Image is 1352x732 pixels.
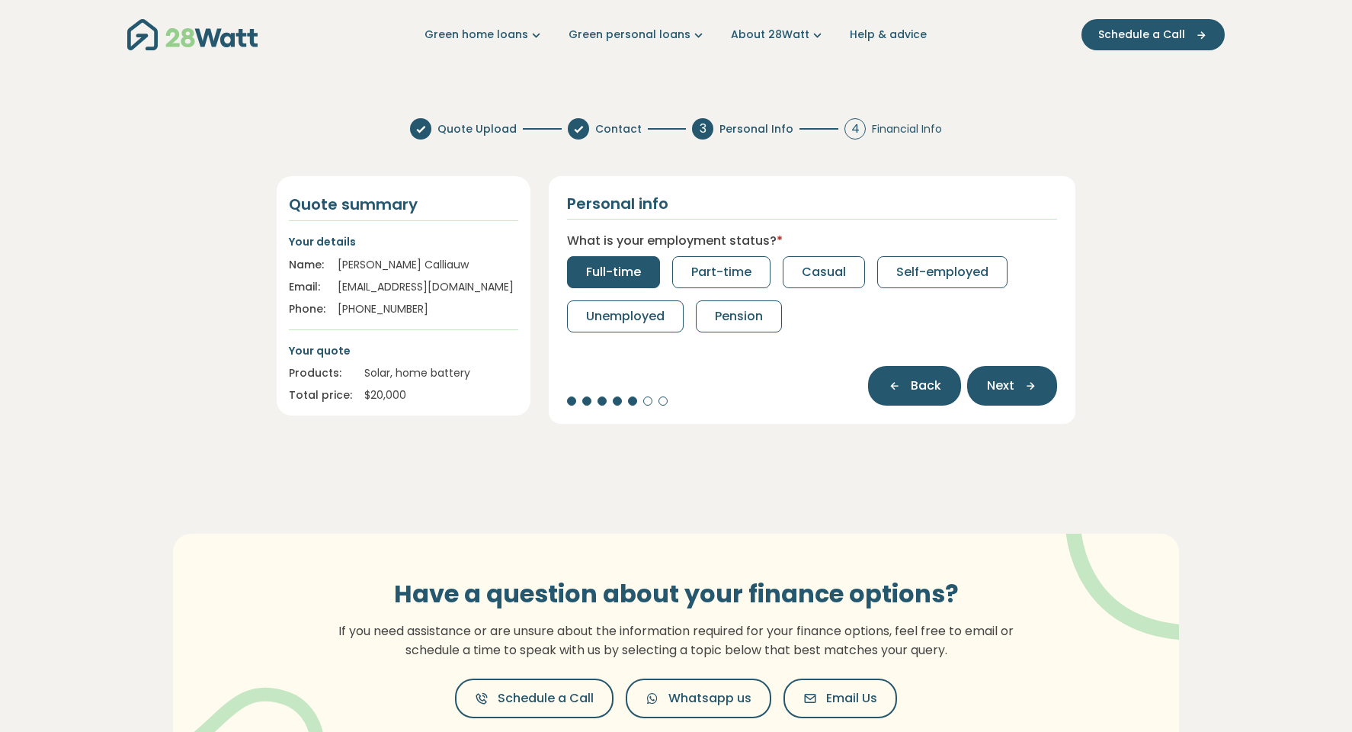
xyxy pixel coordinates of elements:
[338,301,518,317] div: [PHONE_NUMBER]
[329,621,1023,660] p: If you need assistance or are unsure about the information required for your finance options, fee...
[692,118,713,140] div: 3
[987,377,1014,395] span: Next
[289,257,325,273] div: Name:
[289,279,325,295] div: Email:
[844,118,866,140] div: 4
[338,279,518,295] div: [EMAIL_ADDRESS][DOMAIN_NAME]
[127,15,1225,54] nav: Main navigation
[877,256,1008,288] button: Self-employed
[289,233,518,250] p: Your details
[289,342,518,359] p: Your quote
[868,366,961,406] button: Back
[715,307,763,326] span: Pension
[802,263,846,281] span: Casual
[364,387,518,403] div: $ 20,000
[567,256,660,288] button: Full-time
[455,679,614,718] button: Schedule a Call
[691,263,751,281] span: Part-time
[1098,27,1185,43] span: Schedule a Call
[872,121,942,137] span: Financial Info
[719,121,793,137] span: Personal Info
[498,689,594,708] span: Schedule a Call
[696,300,782,332] button: Pension
[595,121,642,137] span: Contact
[567,232,783,250] label: What is your employment status?
[364,365,518,381] div: Solar, home battery
[783,679,897,718] button: Email Us
[626,679,771,718] button: Whatsapp us
[911,377,941,395] span: Back
[425,27,544,43] a: Green home loans
[127,19,258,50] img: 28Watt
[289,194,518,214] h4: Quote summary
[896,263,988,281] span: Self-employed
[586,263,641,281] span: Full-time
[289,365,352,381] div: Products:
[329,579,1023,608] h3: Have a question about your finance options?
[783,256,865,288] button: Casual
[569,27,706,43] a: Green personal loans
[668,689,751,708] span: Whatsapp us
[826,689,877,708] span: Email Us
[1026,492,1225,640] img: vector
[289,387,352,403] div: Total price:
[731,27,825,43] a: About 28Watt
[338,257,518,273] div: [PERSON_NAME] Calliauw
[850,27,927,43] a: Help & advice
[672,256,771,288] button: Part-time
[289,301,325,317] div: Phone:
[967,366,1057,406] button: Next
[437,121,517,137] span: Quote Upload
[567,300,684,332] button: Unemployed
[1081,19,1225,50] button: Schedule a Call
[586,307,665,326] span: Unemployed
[567,194,668,213] h2: Personal info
